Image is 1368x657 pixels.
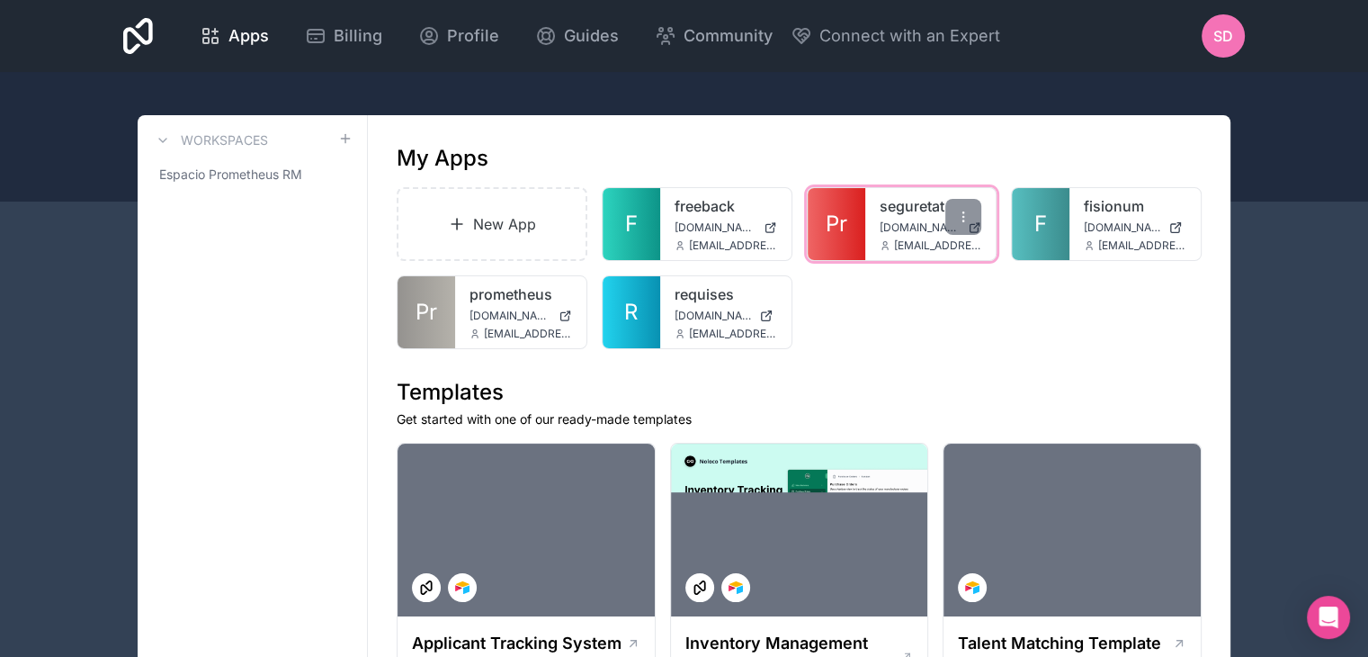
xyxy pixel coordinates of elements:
a: Pr [808,188,865,260]
img: Airtable Logo [729,580,743,595]
span: R [624,298,638,327]
a: [DOMAIN_NAME] [880,220,982,235]
a: Espacio Prometheus RM [152,158,353,191]
a: seguretat [880,195,982,217]
h1: Templates [397,378,1202,407]
span: Espacio Prometheus RM [159,166,302,184]
h3: Workspaces [181,131,268,149]
span: Community [684,23,773,49]
h1: Talent Matching Template [958,631,1161,656]
span: Pr [826,210,847,238]
span: [EMAIL_ADDRESS][DOMAIN_NAME] [894,238,982,253]
h1: Applicant Tracking System [412,631,621,656]
span: Billing [334,23,382,49]
a: Pr [398,276,455,348]
span: F [625,210,638,238]
span: [EMAIL_ADDRESS][DOMAIN_NAME] [484,327,572,341]
img: Airtable Logo [455,580,469,595]
img: Airtable Logo [965,580,979,595]
span: [DOMAIN_NAME] [675,220,756,235]
a: Apps [185,16,283,56]
a: F [1012,188,1069,260]
a: New App [397,187,587,261]
span: [DOMAIN_NAME] [469,309,551,323]
a: [DOMAIN_NAME] [1084,220,1186,235]
a: requises [675,283,777,305]
a: freeback [675,195,777,217]
a: Community [640,16,787,56]
a: R [603,276,660,348]
span: Apps [228,23,269,49]
span: Profile [447,23,499,49]
a: prometheus [469,283,572,305]
span: [EMAIL_ADDRESS][DOMAIN_NAME] [689,327,777,341]
span: [EMAIL_ADDRESS][DOMAIN_NAME] [689,238,777,253]
div: Open Intercom Messenger [1307,596,1350,639]
a: [DOMAIN_NAME] [675,220,777,235]
span: SD [1213,25,1233,47]
a: [DOMAIN_NAME] [675,309,777,323]
a: [DOMAIN_NAME] [469,309,572,323]
a: Guides [521,16,633,56]
span: Connect with an Expert [819,23,1000,49]
a: fisionum [1084,195,1186,217]
a: Workspaces [152,130,268,151]
span: [DOMAIN_NAME] [1084,220,1161,235]
span: F [1034,210,1047,238]
a: F [603,188,660,260]
a: Billing [291,16,397,56]
h1: My Apps [397,144,488,173]
span: Guides [564,23,619,49]
p: Get started with one of our ready-made templates [397,410,1202,428]
span: [EMAIL_ADDRESS][DOMAIN_NAME] [1098,238,1186,253]
span: [DOMAIN_NAME] [675,309,752,323]
span: [DOMAIN_NAME] [880,220,961,235]
a: Profile [404,16,514,56]
button: Connect with an Expert [791,23,1000,49]
span: Pr [416,298,437,327]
